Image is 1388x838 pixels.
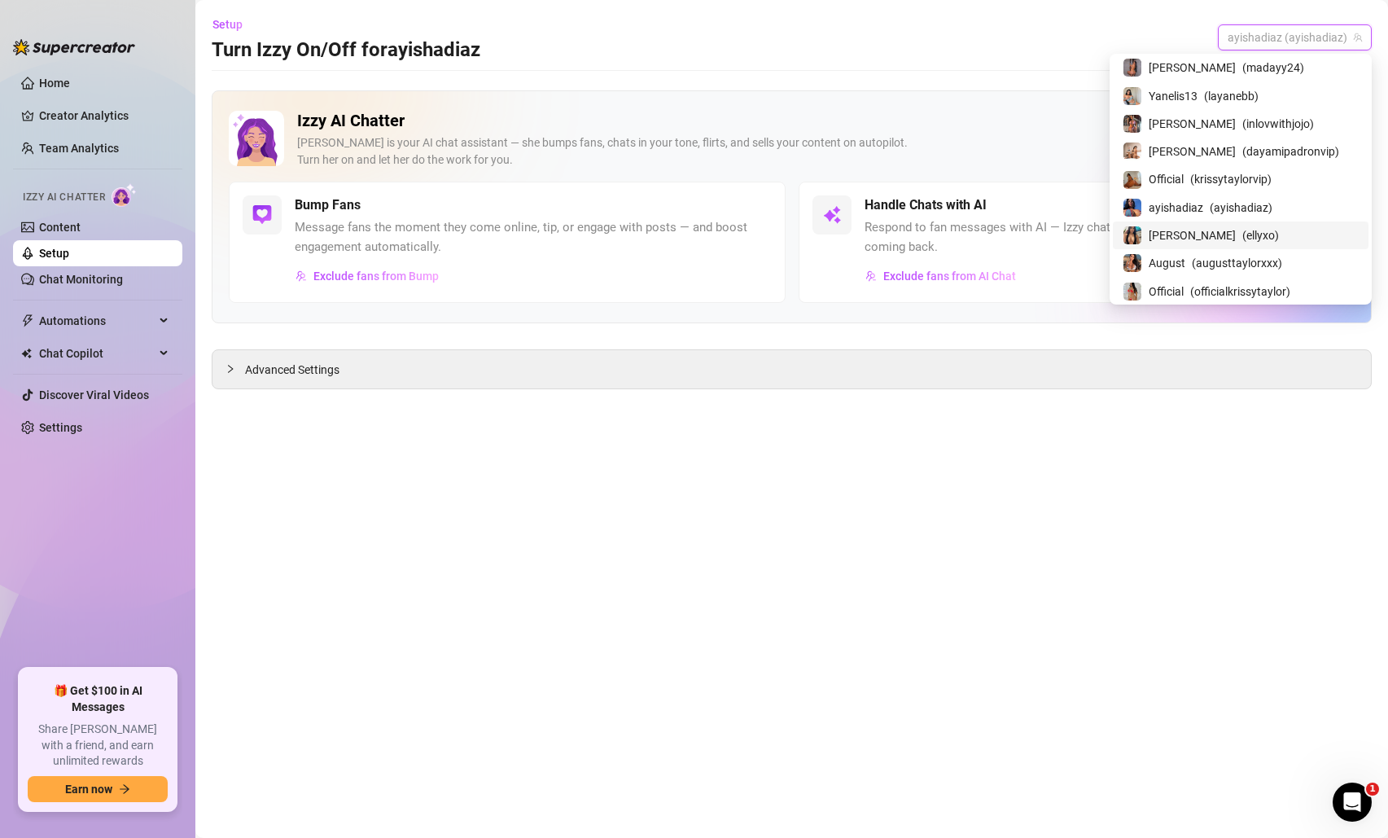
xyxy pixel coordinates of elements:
span: August [1149,254,1185,272]
a: Content [39,221,81,234]
img: Dayami [1123,143,1141,160]
img: Elizabeth [1123,226,1141,244]
span: [PERSON_NAME] [1149,143,1236,160]
span: ( ayishadiaz ) [1210,199,1272,217]
span: 1 [1366,783,1379,796]
img: svg%3e [822,205,842,225]
img: JoJo [1123,115,1141,133]
span: [PERSON_NAME] [1149,59,1236,77]
img: Chat Copilot [21,348,32,359]
img: Izzy AI Chatter [229,111,284,166]
img: AI Chatter [112,183,137,207]
span: Earn now [65,783,112,796]
span: Respond to fan messages with AI — Izzy chats, flirts, and sells PPVs to keep fans coming back. [865,218,1342,257]
span: 🎁 Get $100 in AI Messages [28,683,168,715]
div: collapsed [225,360,245,378]
span: Message fans the moment they come online, tip, or engage with posts — and boost engagement automa... [295,218,772,257]
img: logo-BBDzfeDw.svg [13,39,135,55]
span: ( augusttaylorxxx ) [1192,254,1282,272]
span: Yanelis13 [1149,87,1198,105]
h5: Handle Chats with AI [865,195,987,215]
span: [PERSON_NAME] [1149,226,1236,244]
span: [PERSON_NAME] [1149,115,1236,133]
h2: Izzy AI Chatter [297,111,1304,131]
span: ayishadiaz (ayishadiaz) [1228,25,1362,50]
button: Setup [212,11,256,37]
span: ( madayy24 ) [1242,59,1304,77]
button: Exclude fans from Bump [295,263,440,289]
span: ( dayamipadronvip ) [1242,143,1339,160]
span: Automations [39,308,155,334]
h5: Bump Fans [295,195,361,215]
span: Advanced Settings [245,361,339,379]
button: Exclude fans from AI Chat [865,263,1017,289]
img: Official [1123,283,1141,301]
button: Earn nowarrow-right [28,776,168,802]
span: Official [1149,170,1184,188]
a: Chat Monitoring [39,273,123,286]
span: Official [1149,283,1184,301]
span: thunderbolt [21,314,34,327]
img: Official [1123,171,1141,189]
h3: Turn Izzy On/Off for ayishadiaz [212,37,480,64]
img: svg%3e [865,270,877,282]
img: svg%3e [252,205,272,225]
img: ayishadiaz [1123,199,1141,217]
span: ayishadiaz [1149,199,1203,217]
a: Settings [39,421,82,434]
a: Setup [39,247,69,260]
span: arrow-right [119,783,130,795]
img: August [1123,254,1141,272]
a: Creator Analytics [39,103,169,129]
a: Team Analytics [39,142,119,155]
span: ( inlovwithjojo ) [1242,115,1314,133]
div: [PERSON_NAME] is your AI chat assistant — she bumps fans, chats in your tone, flirts, and sells y... [297,134,1304,169]
span: Exclude fans from Bump [313,270,439,283]
iframe: Intercom live chat [1333,783,1372,822]
a: Discover Viral Videos [39,388,149,401]
span: Exclude fans from AI Chat [883,270,1016,283]
span: Izzy AI Chatter [23,190,105,205]
img: Maday [1123,59,1141,77]
a: Home [39,77,70,90]
span: team [1353,33,1363,42]
span: ( krissytaylorvip ) [1190,170,1272,188]
span: ( ellyxo ) [1242,226,1279,244]
img: svg%3e [296,270,307,282]
span: Share [PERSON_NAME] with a friend, and earn unlimited rewards [28,722,168,770]
span: ( officialkrissytaylor ) [1190,283,1290,301]
span: ( layanebb ) [1204,87,1259,105]
span: collapsed [225,364,235,374]
span: Setup [212,18,243,31]
img: Yanelis13 [1123,87,1141,105]
span: Chat Copilot [39,340,155,366]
